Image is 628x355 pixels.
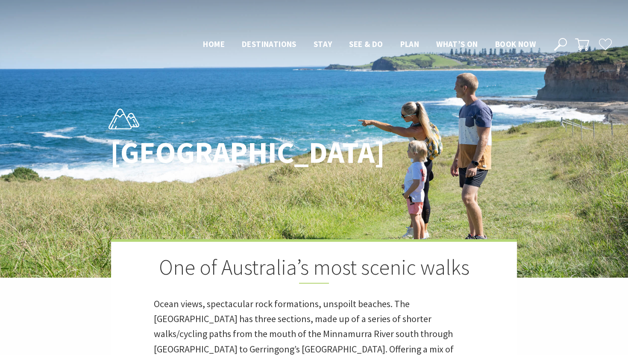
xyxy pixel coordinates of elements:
[194,38,544,52] nav: Main Menu
[436,39,478,49] span: What’s On
[349,39,383,49] span: See & Do
[400,39,420,49] span: Plan
[314,39,332,49] span: Stay
[154,255,474,284] h2: One of Australia’s most scenic walks
[203,39,225,49] span: Home
[110,136,352,169] h1: [GEOGRAPHIC_DATA]
[242,39,296,49] span: Destinations
[495,39,536,49] span: Book now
